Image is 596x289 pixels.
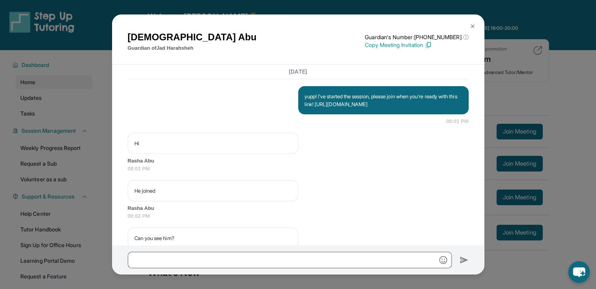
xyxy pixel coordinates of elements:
p: Guardian of Jad Harahsheh [128,44,257,52]
img: Close Icon [469,23,476,29]
img: Emoji [439,256,447,264]
p: Copy Meeting Invitation [365,41,468,49]
span: Rasha Abu [128,157,469,165]
p: Hi [134,139,292,147]
span: 08:01 PM [128,165,469,173]
span: 08:01 PM [446,117,469,125]
span: ⓘ [463,33,468,41]
p: Guardian's Number: [PHONE_NUMBER] [365,33,468,41]
span: 08:02 PM [128,212,469,220]
p: Can you see him? [134,234,292,242]
p: He joined [134,187,292,195]
h1: [DEMOGRAPHIC_DATA] Abu [128,30,257,44]
p: yupp! I've started the session, please join when you're ready with this link! [URL][DOMAIN_NAME] [304,92,462,108]
img: Send icon [460,255,469,265]
img: Copy Icon [425,42,432,49]
span: Rasha Abu [128,204,469,212]
button: chat-button [568,261,590,283]
h3: [DATE] [128,68,469,76]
